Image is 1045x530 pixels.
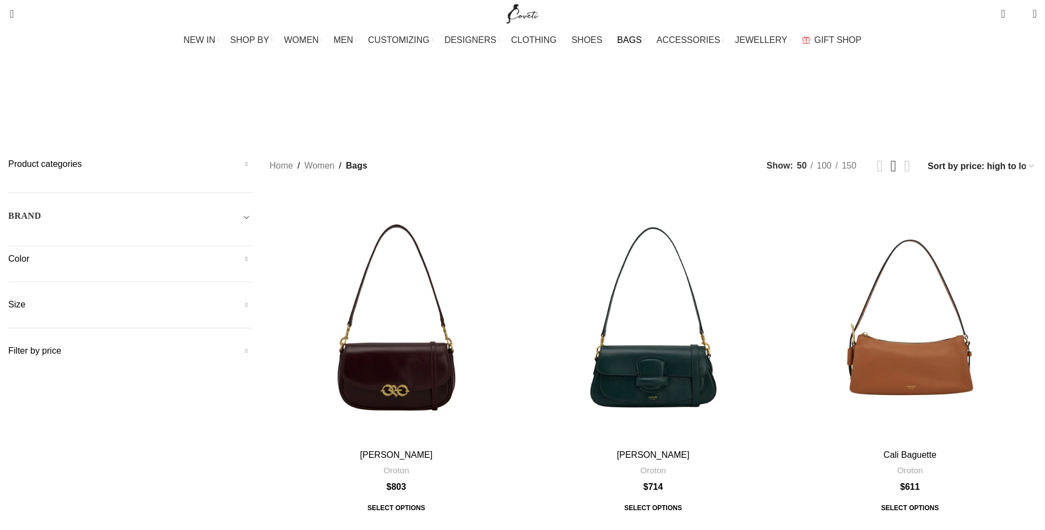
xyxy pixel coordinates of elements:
[296,98,340,125] a: Belt Bags
[616,498,690,518] span: Select options
[387,482,407,491] bdi: 803
[445,35,496,45] span: DESIGNERS
[360,450,433,459] a: [PERSON_NAME]
[703,106,814,117] span: Totes & Top-Handle Bags
[269,191,523,444] a: Olivia Day Bag
[284,29,323,51] a: WOMEN
[8,253,253,265] h5: Color
[430,106,486,117] span: Clutch Bags
[304,159,334,173] a: Women
[617,29,645,51] a: BAGS
[495,63,550,93] h1: Bags
[3,3,14,25] a: Search
[560,106,687,117] span: Shoulder & Crossbody Bags
[616,498,690,518] a: Select options for “Carter Baguette”
[617,35,641,45] span: BAGS
[269,159,293,173] a: Home
[884,450,936,459] a: Cali Baguette
[842,161,857,170] span: 150
[900,482,920,491] bdi: 611
[527,191,780,444] a: Carter Baguette
[643,482,663,491] bdi: 714
[368,29,434,51] a: CUSTOMIZING
[657,29,724,51] a: ACCESSORIES
[8,299,253,311] h5: Size
[900,482,905,491] span: $
[430,98,486,125] a: Clutch Bags
[503,98,544,125] a: Mini Bags
[383,464,409,476] a: Oroton
[511,35,557,45] span: CLOTHING
[467,67,495,89] a: Go back
[357,98,414,125] a: Bucket Bags
[3,29,1042,51] div: Main navigation
[735,35,787,45] span: JEWELLERY
[617,450,690,459] a: [PERSON_NAME]
[284,35,319,45] span: WOMEN
[8,345,253,357] h5: Filter by price
[387,482,392,491] span: $
[511,29,561,51] a: CLOTHING
[814,35,862,45] span: GIFT SHOP
[504,8,541,18] a: Site logo
[231,98,280,125] a: Backpacks
[8,209,253,229] div: Toggle filter
[183,29,219,51] a: NEW IN
[334,35,354,45] span: MEN
[360,498,433,518] a: Select options for “Olivia Day Bag”
[1016,11,1024,19] span: 0
[927,158,1037,174] select: Shop order
[904,158,910,174] a: Grid view 4
[360,498,433,518] span: Select options
[334,29,357,51] a: MEN
[8,210,41,222] h5: BRAND
[571,35,602,45] span: SHOES
[296,106,340,117] span: Belt Bags
[269,159,367,173] nav: Breadcrumb
[813,159,836,173] a: 100
[643,482,648,491] span: $
[891,158,897,174] a: Grid view 3
[767,159,793,173] span: Show
[783,191,1037,444] a: Cali Baguette
[346,159,367,173] span: Bags
[657,35,721,45] span: ACCESSORIES
[560,98,687,125] a: Shoulder & Crossbody Bags
[230,35,269,45] span: SHOP BY
[874,498,947,518] a: Select options for “Cali Baguette”
[1014,3,1025,25] div: My Wishlist
[368,35,430,45] span: CUSTOMIZING
[503,106,544,117] span: Mini Bags
[802,36,810,44] img: GiftBag
[874,498,947,518] span: Select options
[703,98,814,125] a: Totes & Top-Handle Bags
[797,161,807,170] span: 50
[793,159,811,173] a: 50
[897,464,923,476] a: Oroton
[640,464,665,476] a: Oroton
[183,35,215,45] span: NEW IN
[995,3,1010,25] a: 0
[8,158,253,170] h5: Product categories
[817,161,832,170] span: 100
[231,106,280,117] span: Backpacks
[802,29,862,51] a: GIFT SHOP
[230,29,273,51] a: SHOP BY
[1002,6,1010,14] span: 0
[357,106,414,117] span: Bucket Bags
[735,29,791,51] a: JEWELLERY
[838,159,860,173] a: 150
[877,158,883,174] a: Grid view 2
[571,29,606,51] a: SHOES
[445,29,500,51] a: DESIGNERS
